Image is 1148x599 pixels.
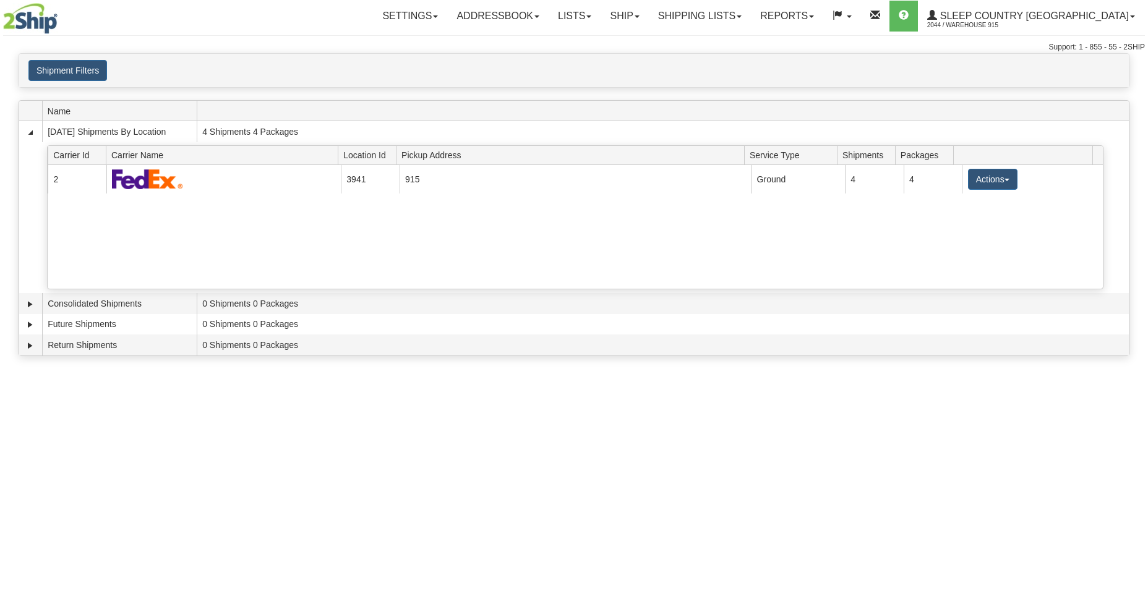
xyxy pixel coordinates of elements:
[1120,236,1147,362] iframe: chat widget
[24,339,36,352] a: Expand
[112,169,183,189] img: FedEx Express®
[845,165,904,193] td: 4
[341,165,400,193] td: 3941
[111,145,338,164] span: Carrier Name
[918,1,1144,32] a: Sleep Country [GEOGRAPHIC_DATA] 2044 / Warehouse 915
[3,42,1145,53] div: Support: 1 - 855 - 55 - 2SHIP
[937,11,1129,21] span: Sleep Country [GEOGRAPHIC_DATA]
[48,165,106,193] td: 2
[197,121,1129,142] td: 4 Shipments 4 Packages
[48,101,197,121] span: Name
[601,1,648,32] a: Ship
[28,60,107,81] button: Shipment Filters
[197,293,1129,314] td: 0 Shipments 0 Packages
[42,121,197,142] td: [DATE] Shipments By Location
[901,145,953,164] span: Packages
[400,165,752,193] td: 915
[750,145,837,164] span: Service Type
[42,293,197,314] td: Consolidated Shipments
[751,1,823,32] a: Reports
[53,145,106,164] span: Carrier Id
[42,314,197,335] td: Future Shipments
[197,314,1129,335] td: 0 Shipments 0 Packages
[751,165,845,193] td: Ground
[649,1,751,32] a: Shipping lists
[197,334,1129,355] td: 0 Shipments 0 Packages
[373,1,447,32] a: Settings
[447,1,549,32] a: Addressbook
[842,145,895,164] span: Shipments
[3,3,58,34] img: logo2044.jpg
[343,145,396,164] span: Location Id
[401,145,744,164] span: Pickup Address
[968,169,1017,190] button: Actions
[24,318,36,331] a: Expand
[42,334,197,355] td: Return Shipments
[927,19,1020,32] span: 2044 / Warehouse 915
[24,126,36,138] a: Collapse
[904,165,962,193] td: 4
[24,298,36,310] a: Expand
[549,1,601,32] a: Lists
